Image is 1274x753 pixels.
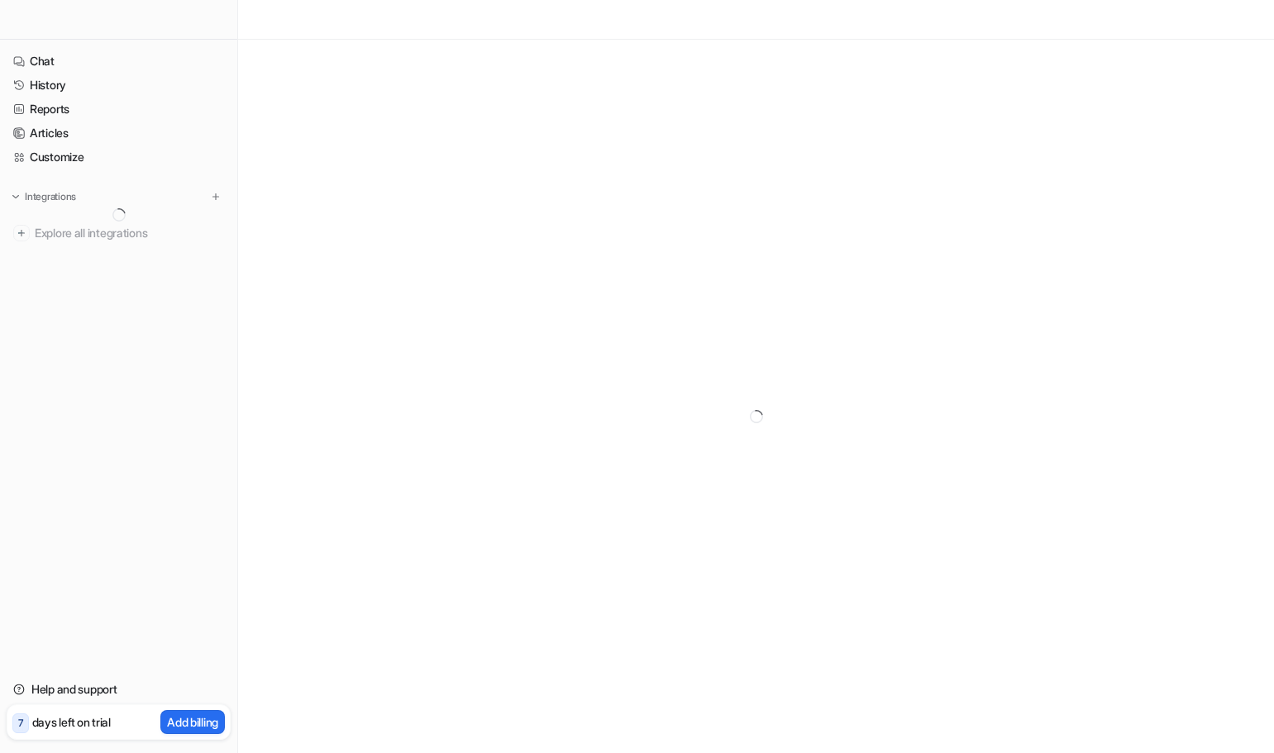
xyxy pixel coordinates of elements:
[18,716,23,731] p: 7
[13,225,30,241] img: explore all integrations
[210,191,222,203] img: menu_add.svg
[160,710,225,734] button: Add billing
[7,188,81,205] button: Integrations
[7,145,231,169] a: Customize
[7,122,231,145] a: Articles
[167,713,218,731] p: Add billing
[10,191,21,203] img: expand menu
[32,713,111,731] p: days left on trial
[7,74,231,97] a: History
[25,190,76,203] p: Integrations
[7,50,231,73] a: Chat
[35,220,224,246] span: Explore all integrations
[7,678,231,701] a: Help and support
[7,222,231,245] a: Explore all integrations
[7,98,231,121] a: Reports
